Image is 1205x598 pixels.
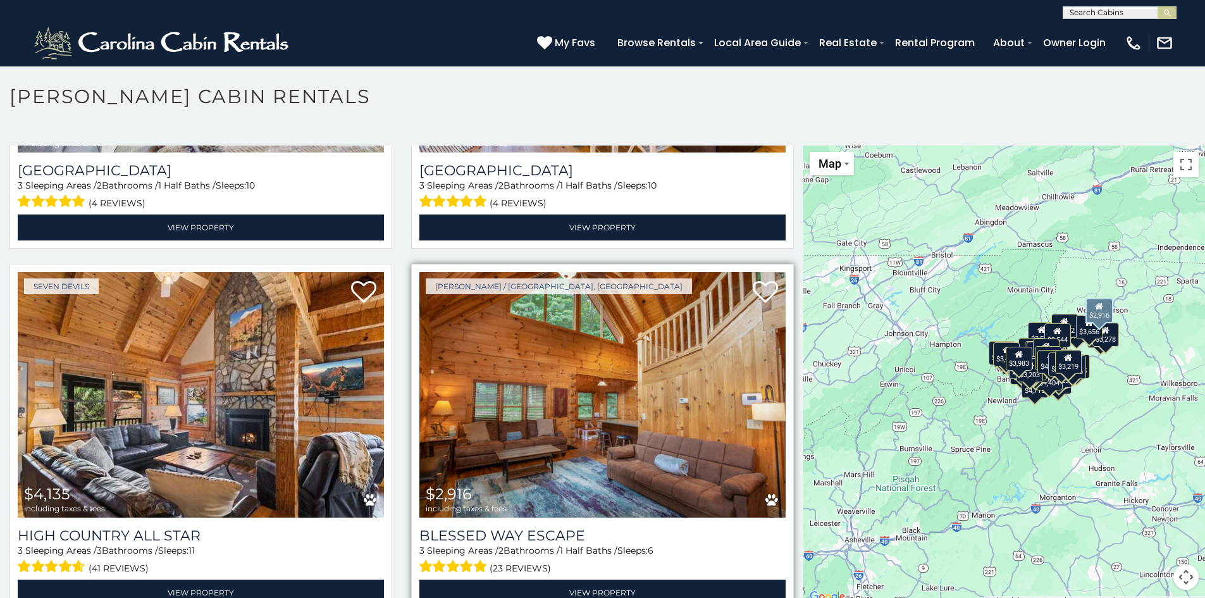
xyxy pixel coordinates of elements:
button: Toggle fullscreen view [1173,152,1199,177]
div: $5,545 [1027,342,1053,366]
span: 2 [498,180,504,191]
img: mail-regular-white.png [1156,34,1173,52]
span: 3 [419,545,424,556]
div: $3,544 [1044,323,1071,347]
button: Change map style [810,152,854,175]
div: $3,106 [1019,338,1046,362]
div: Sleeping Areas / Bathrooms / Sleeps: [419,544,786,576]
a: Blessed Way Escape $2,916 including taxes & fees [419,272,786,518]
div: $2,512 [1028,322,1054,346]
a: [GEOGRAPHIC_DATA] [419,162,786,179]
span: (4 reviews) [89,195,145,211]
span: 10 [648,180,657,191]
a: [PERSON_NAME] / [GEOGRAPHIC_DATA], [GEOGRAPHIC_DATA] [426,278,692,294]
div: $5,652 [989,341,1016,365]
span: including taxes & fees [426,504,507,513]
a: [GEOGRAPHIC_DATA] [18,162,384,179]
a: About [987,32,1031,54]
span: 6 [648,545,653,556]
span: (41 reviews) [89,560,149,576]
span: 3 [18,180,23,191]
span: My Favs [555,35,595,51]
div: $4,404 [1036,366,1063,390]
a: High Country All Star $4,135 including taxes & fees [18,272,384,518]
span: 11 [188,545,195,556]
a: Blessed Way Escape [419,527,786,544]
div: Sleeping Areas / Bathrooms / Sleeps: [18,544,384,576]
span: including taxes & fees [24,139,105,147]
a: Add to favorites [753,280,778,306]
div: $4,715 [1022,374,1048,398]
span: (4 reviews) [490,195,547,211]
span: $2,916 [426,485,472,503]
span: 1 Half Baths / [560,180,617,191]
a: Real Estate [813,32,883,54]
div: $2,851 [1048,352,1075,377]
div: $3,278 [1092,323,1119,347]
a: My Favs [537,35,598,51]
a: High Country All Star [18,527,384,544]
img: phone-regular-white.png [1125,34,1142,52]
span: (23 reviews) [490,560,551,576]
span: Map [819,157,841,170]
span: 2 [97,180,102,191]
span: $4,135 [24,485,70,503]
span: 3 [97,545,102,556]
div: $3,481 [1033,339,1060,363]
span: including taxes & fees [24,504,105,513]
span: 3 [419,180,424,191]
a: Browse Rentals [611,32,702,54]
div: Sleeping Areas / Bathrooms / Sleeps: [419,179,786,211]
div: Sleeping Areas / Bathrooms / Sleeps: [18,179,384,211]
span: 1 Half Baths / [158,180,216,191]
div: $3,656 [1076,315,1103,339]
div: $3,031 [1021,356,1047,380]
div: $3,200 [1035,346,1062,370]
a: View Property [18,215,384,240]
div: $3,983 [1006,347,1032,371]
div: $2,462 [1051,314,1078,338]
img: High Country All Star [18,272,384,518]
a: Add to favorites [351,280,376,306]
span: 2 [498,545,504,556]
a: Seven Devils [24,278,99,294]
span: 10 [246,180,255,191]
span: 1 Half Baths / [560,545,617,556]
div: $3,219 [1055,350,1082,374]
div: $2,916 [1085,298,1113,323]
button: Map camera controls [1173,564,1199,590]
a: Rental Program [889,32,981,54]
span: 3 [18,545,23,556]
a: Local Area Guide [708,32,807,54]
h3: Sky Rock Lodge [419,162,786,179]
img: White-1-2.png [32,24,294,62]
div: $3,450 [994,342,1020,366]
div: $4,197 [1038,350,1065,374]
img: Blessed Way Escape [419,272,786,518]
a: Owner Login [1037,32,1112,54]
span: including taxes & fees [426,139,507,147]
a: View Property [419,215,786,240]
h3: Fox Mountain Lodge [18,162,384,179]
